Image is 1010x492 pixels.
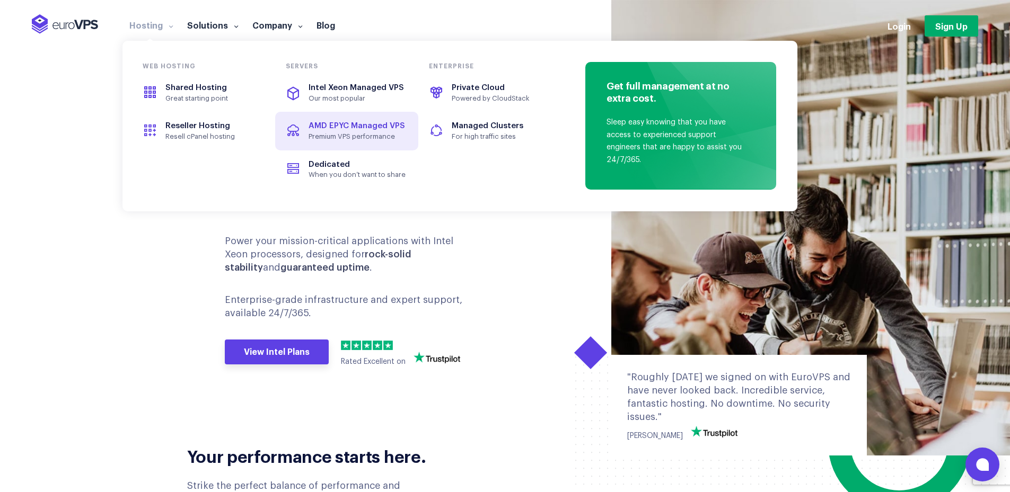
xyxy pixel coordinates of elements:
span: Rated Excellent on [341,358,406,365]
b: rock-solid stability [225,249,411,272]
button: Open chat window [965,448,999,481]
span: Intel Xeon Managed VPS [309,84,404,92]
a: Blog [310,20,342,30]
img: 4 [373,341,382,350]
span: Shared Hosting [165,84,227,92]
a: Managed ClustersFor high traffic sites [418,112,561,150]
span: When you don’t want to share [309,171,406,179]
h4: Get full management at no extra cost. [607,79,750,107]
div: "Roughly [DATE] we signed on with EuroVPS and have never looked back. Incredible service, fantast... [627,371,851,424]
span: Dedicated [309,160,350,168]
span: Managed Clusters [452,122,523,130]
p: Power your mission-critical applications with Intel Xeon processors, designed for and . [225,235,476,275]
img: 2 [352,341,361,350]
span: Powered by CloudStack [452,94,549,103]
span: For high traffic sites [452,132,549,141]
img: 5 [383,341,393,350]
a: Hosting [122,20,180,30]
a: Shared HostingGreat starting point [132,74,275,112]
b: guaranteed uptime [280,263,370,272]
img: EuroVPS [32,14,98,34]
span: Resell cPanel hosting [165,132,263,141]
a: Login [888,20,911,32]
span: Our most popular [309,94,406,103]
a: AMD EPYC Managed VPSPremium VPS performance [275,112,418,150]
div: VPS Hosting engineered for performance and peace of mind [187,129,497,212]
a: Solutions [180,20,245,30]
span: [PERSON_NAME] [627,432,683,440]
img: 3 [362,341,372,350]
p: Enterprise-grade infrastructure and expert support, available 24/7/365. [225,293,476,320]
a: Reseller HostingResell cPanel hosting [132,112,275,150]
a: View Intel Plans [225,339,329,365]
h2: Your performance starts here. [187,445,443,466]
a: DedicatedWhen you don’t want to share [275,150,418,189]
span: Great starting point [165,94,263,103]
p: Sleep easy knowing that you have access to experienced support engineers that are happy to assist... [607,117,750,167]
a: Private CloudPowered by CloudStack [418,74,561,112]
img: 1 [341,341,350,350]
span: AMD EPYC Managed VPS [309,122,405,130]
span: Premium VPS performance [309,132,406,141]
span: Private Cloud [452,84,505,92]
a: Sign Up [925,15,978,37]
a: Intel Xeon Managed VPSOur most popular [275,74,418,112]
a: Company [245,20,310,30]
span: Reseller Hosting [165,122,230,130]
